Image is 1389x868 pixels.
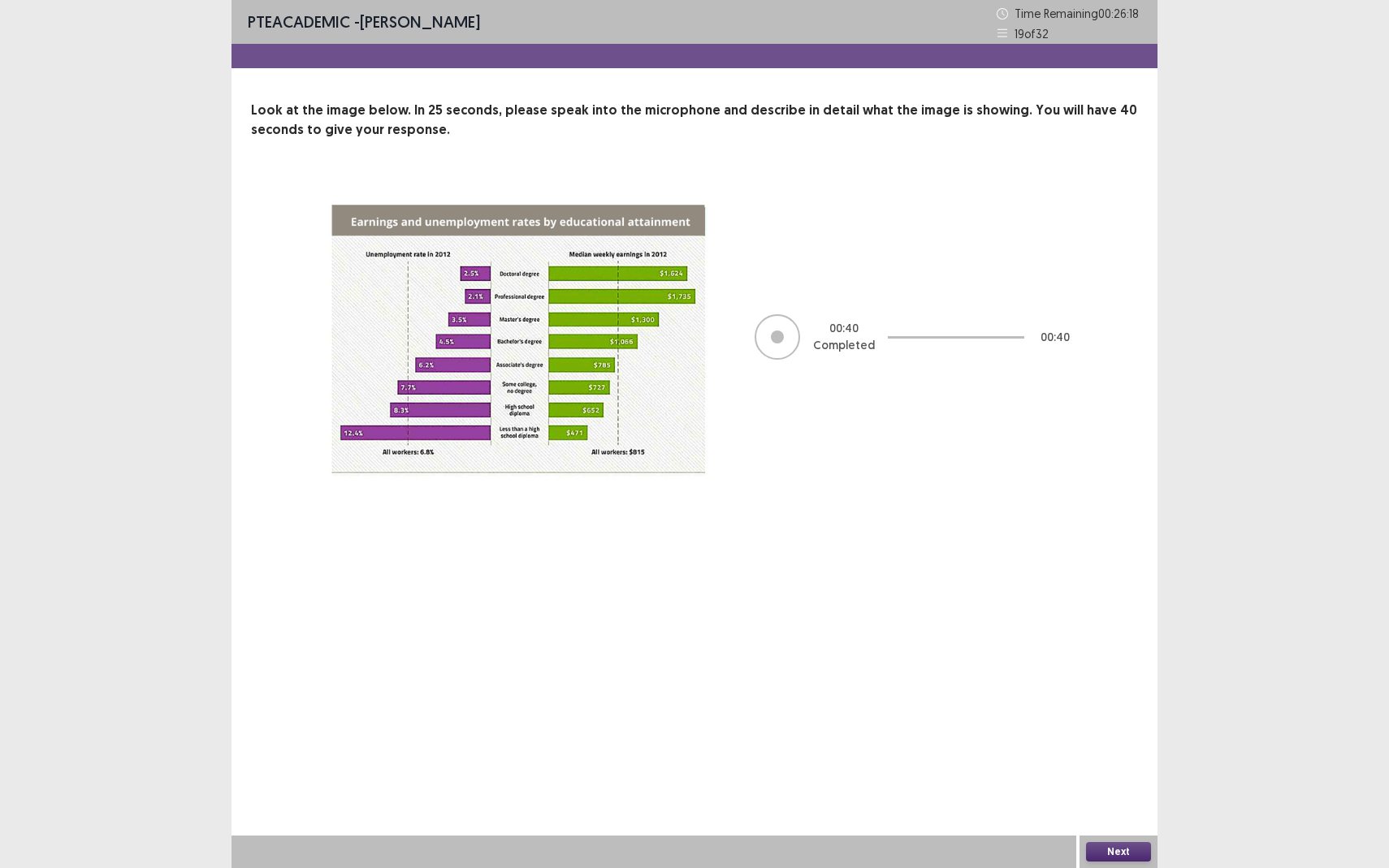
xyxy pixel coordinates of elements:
[1015,25,1049,42] p: 19 of 32
[316,179,722,496] img: image-description
[1041,329,1070,346] p: 00 : 40
[829,320,859,337] p: 00 : 40
[1015,5,1141,22] p: Time Remaining 00 : 26 : 18
[813,337,875,354] p: Completed
[1086,842,1151,862] button: Next
[251,101,1138,140] p: Look at the image below. In 25 seconds, please speak into the microphone and describe in detail w...
[248,10,480,34] p: - [PERSON_NAME]
[248,11,350,32] span: PTE academic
